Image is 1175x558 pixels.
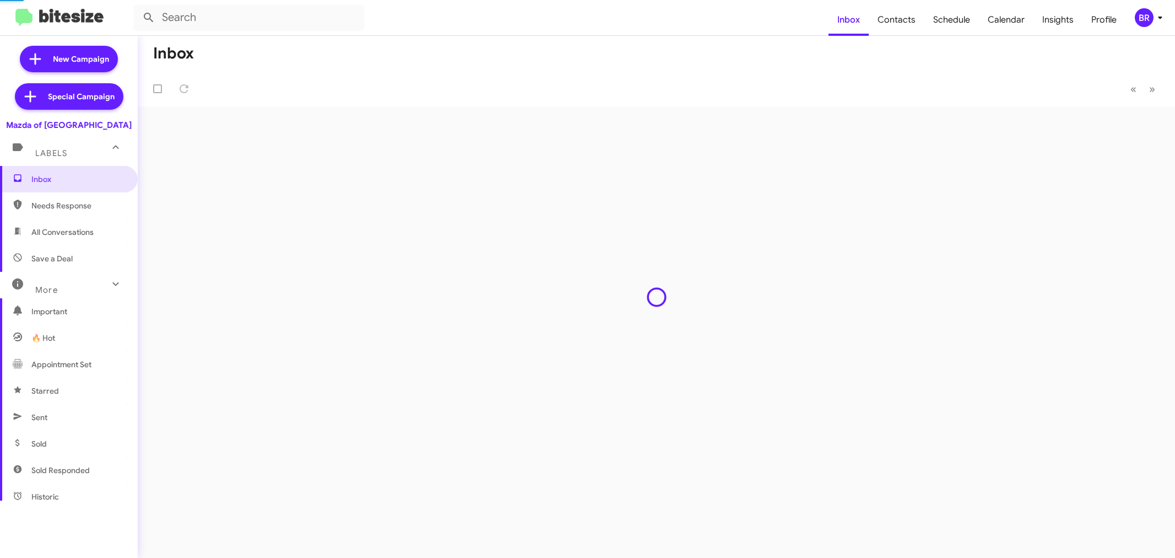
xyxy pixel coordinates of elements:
a: Insights [1033,4,1082,36]
a: Inbox [829,4,869,36]
a: Calendar [979,4,1033,36]
span: Inbox [31,174,125,185]
a: Contacts [869,4,924,36]
span: » [1149,82,1155,96]
button: Previous [1124,78,1143,100]
span: Needs Response [31,200,125,211]
span: Sold [31,438,47,449]
span: Historic [31,491,59,502]
span: Sent [31,412,47,423]
span: Starred [31,385,59,396]
div: Mazda of [GEOGRAPHIC_DATA] [6,120,132,131]
span: All Conversations [31,227,94,238]
a: Special Campaign [15,83,123,110]
span: 🔥 Hot [31,332,55,344]
nav: Page navigation example [1124,78,1162,100]
input: Search [133,4,365,31]
span: Sold Responded [31,465,90,476]
span: More [35,285,58,295]
span: Special Campaign [48,91,115,102]
a: New Campaign [20,46,118,72]
span: Save a Deal [31,253,73,264]
span: New Campaign [53,53,109,65]
span: Appointment Set [31,359,91,370]
span: Important [31,306,125,317]
button: BR [1125,8,1163,27]
div: BR [1135,8,1154,27]
span: « [1130,82,1136,96]
button: Next [1142,78,1162,100]
h1: Inbox [153,45,194,62]
span: Labels [35,148,67,158]
a: Profile [1082,4,1125,36]
a: Schedule [924,4,979,36]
